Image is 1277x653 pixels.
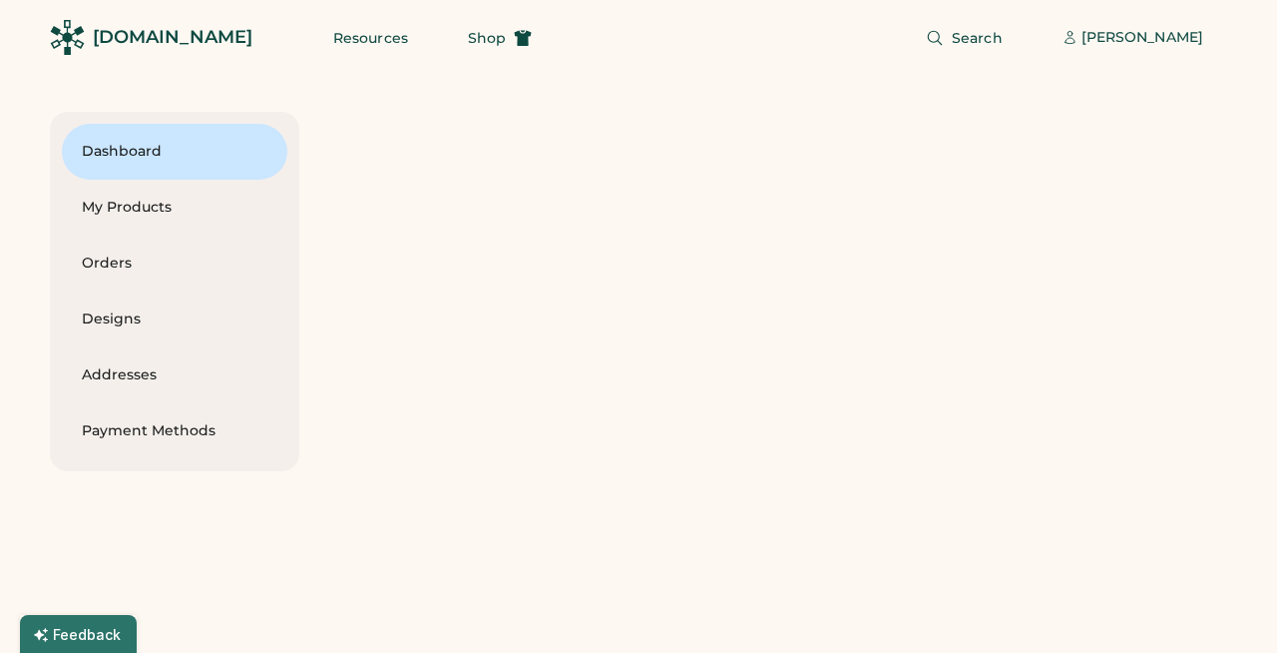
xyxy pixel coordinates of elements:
[50,20,85,55] img: Rendered Logo - Screens
[82,254,267,274] div: Orders
[82,310,267,329] div: Designs
[82,198,267,218] div: My Products
[93,25,252,50] div: [DOMAIN_NAME]
[82,421,267,441] div: Payment Methods
[468,31,506,45] span: Shop
[82,142,267,162] div: Dashboard
[1081,28,1203,48] div: [PERSON_NAME]
[309,18,432,58] button: Resources
[952,31,1003,45] span: Search
[82,365,267,385] div: Addresses
[444,18,556,58] button: Shop
[902,18,1027,58] button: Search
